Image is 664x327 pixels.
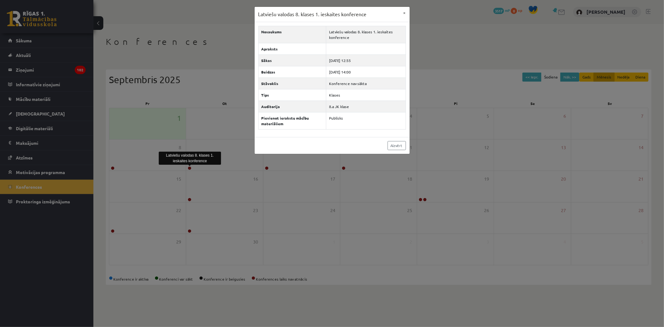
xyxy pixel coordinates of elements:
[258,89,326,101] th: Tips
[326,66,406,78] td: [DATE] 14:00
[258,66,326,78] th: Beidzas
[258,11,367,18] h3: Latviešu valodas 8. klases 1. ieskaites konference
[326,89,406,101] td: Klases
[258,54,326,66] th: Sākas
[258,78,326,89] th: Stāvoklis
[326,26,406,43] td: Latviešu valodas 8. klases 1. ieskaites konference
[326,54,406,66] td: [DATE] 12:55
[258,43,326,54] th: Apraksts
[388,141,406,150] a: Aizvērt
[400,7,410,19] button: ×
[326,112,406,129] td: Publisks
[326,101,406,112] td: 8.a JK klase
[258,26,326,43] th: Nosaukums
[159,152,221,165] div: Latviešu valodas 8. klases 1. ieskaites konference
[258,112,326,129] th: Pievienot ierakstu mācību materiāliem
[326,78,406,89] td: Konference nav sākta
[258,101,326,112] th: Auditorija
